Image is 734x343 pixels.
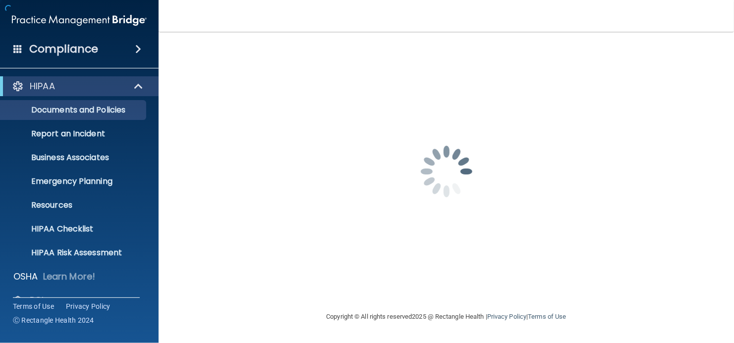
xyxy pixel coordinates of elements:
[29,42,98,56] h4: Compliance
[13,315,94,325] span: Ⓒ Rectangle Health 2024
[563,273,722,312] iframe: Drift Widget Chat Controller
[6,153,142,163] p: Business Associates
[6,200,142,210] p: Resources
[13,271,38,283] p: OSHA
[487,313,526,320] a: Privacy Policy
[6,176,142,186] p: Emergency Planning
[12,294,144,306] a: PCI
[30,294,44,306] p: PCI
[397,122,496,221] img: spinner.e123f6fc.gif
[6,248,142,258] p: HIPAA Risk Assessment
[66,301,111,311] a: Privacy Policy
[6,105,142,115] p: Documents and Policies
[12,10,147,30] img: PMB logo
[6,224,142,234] p: HIPAA Checklist
[12,80,144,92] a: HIPAA
[43,271,96,283] p: Learn More!
[266,301,627,333] div: Copyright © All rights reserved 2025 @ Rectangle Health | |
[528,313,566,320] a: Terms of Use
[30,80,55,92] p: HIPAA
[13,301,54,311] a: Terms of Use
[6,129,142,139] p: Report an Incident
